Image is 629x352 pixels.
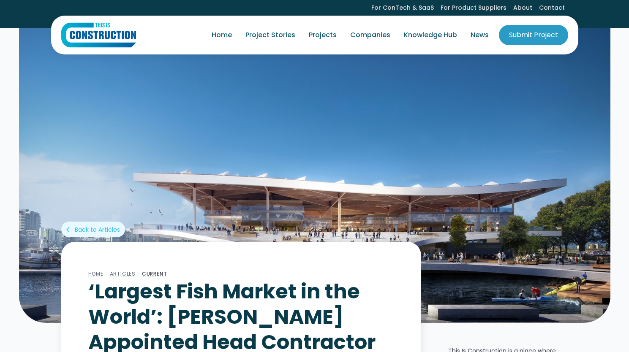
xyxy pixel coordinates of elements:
a: home [61,22,136,48]
img: This Is Construction Logo [61,22,136,48]
a: Articles [110,270,136,277]
a: Home [88,270,103,277]
a: Current [142,270,167,277]
div: / [136,269,142,279]
a: Projects [302,23,343,47]
div: / [103,269,110,279]
div: Submit Project [509,30,558,40]
a: arrow_back_iosBack to Articles [61,222,125,237]
img: ‘Largest Fish Market in the World’: Hansen Yuncken Appointed Head Contractor on Stage One of Sydn... [19,27,610,323]
div: arrow_back_ios [66,225,73,234]
div: Back to Articles [75,225,120,234]
a: News [464,23,496,47]
a: Project Stories [239,23,302,47]
a: Knowledge Hub [397,23,464,47]
a: Submit Project [499,25,568,45]
a: Companies [343,23,397,47]
a: Home [205,23,239,47]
